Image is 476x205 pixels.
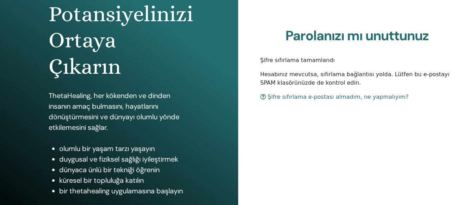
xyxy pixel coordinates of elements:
font: bir thetahealing uygulamasına başlayın [59,186,183,195]
font: Şifre sıfırlama e-postası almadım, ne yapmalıyım? [268,94,409,100]
font: Hesabınız mevcutsa, sıfırlama bağlantısı yolda. Lütfen bu e-postayı SPAM klasörünüzde de kontrol ... [260,71,450,86]
font: ThetaHealing, her kökenden ve dinden insanın amaç bulmasını, hayatlarını dönüştürmesini ve dünyay... [49,91,179,132]
font: olumlu bir yaşam tarzı yaşayın [59,144,155,153]
font: dünyaca ünlü bir tekniği öğrenin [59,165,160,174]
font: Parolanızı mı unuttunuz [285,27,429,44]
a: Şifre sıfırlama e-postası almadım, ne yapmalıyım? [260,94,409,100]
font: duygusal ve fiziksel sağlığı iyileştirmek [59,155,178,164]
font: küresel bir topluluğa katılın [59,176,144,185]
font: Şifre sıfırlama tamamlandı [260,57,335,64]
